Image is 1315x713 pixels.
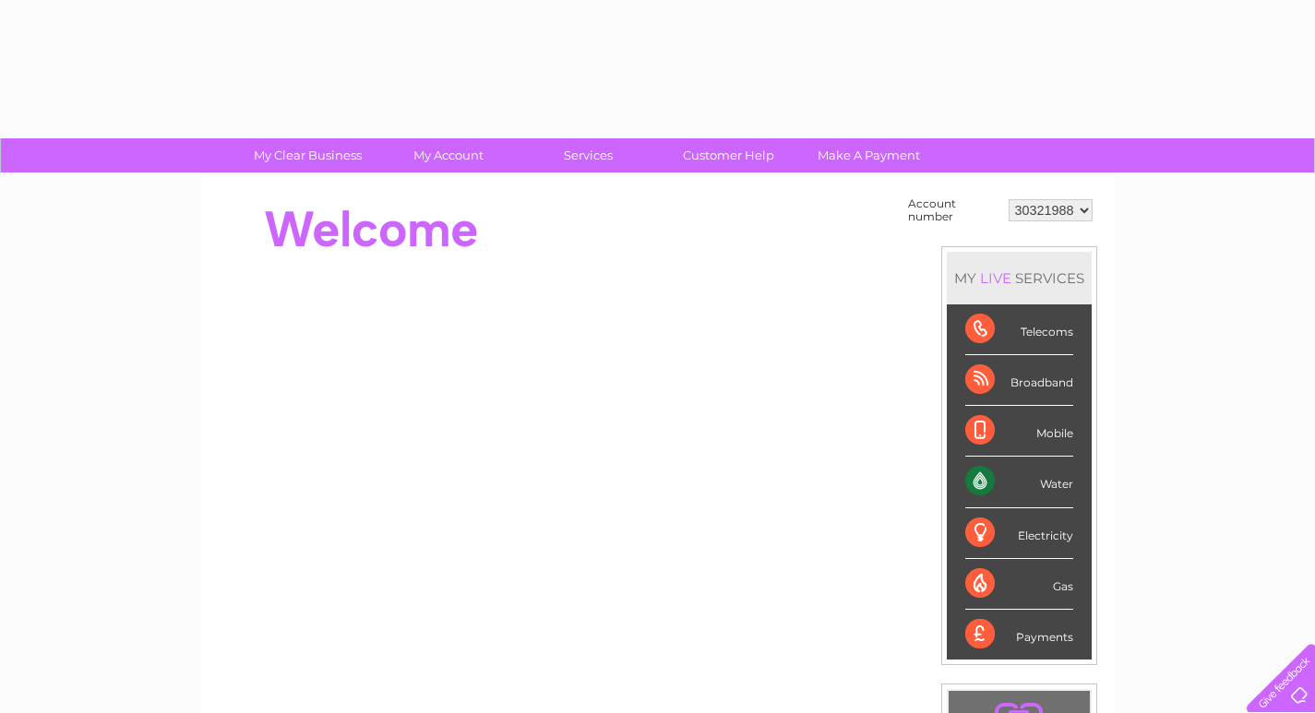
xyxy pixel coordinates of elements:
[372,138,524,172] a: My Account
[976,269,1015,287] div: LIVE
[793,138,945,172] a: Make A Payment
[652,138,805,172] a: Customer Help
[965,355,1073,406] div: Broadband
[232,138,384,172] a: My Clear Business
[965,508,1073,559] div: Electricity
[947,252,1092,304] div: MY SERVICES
[965,457,1073,507] div: Water
[965,304,1073,355] div: Telecoms
[903,193,1004,228] td: Account number
[965,610,1073,660] div: Payments
[965,406,1073,457] div: Mobile
[965,559,1073,610] div: Gas
[512,138,664,172] a: Services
